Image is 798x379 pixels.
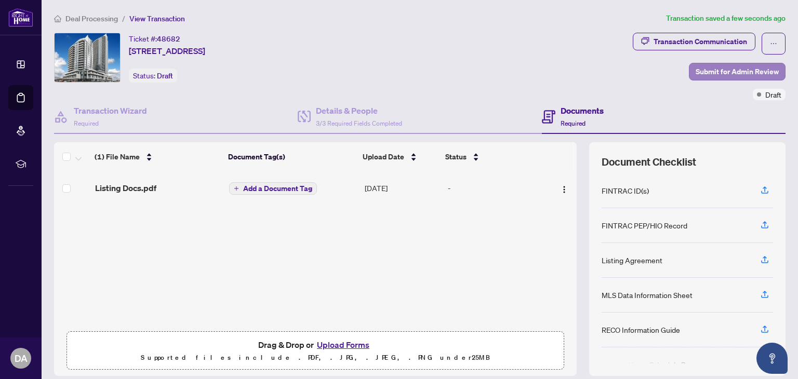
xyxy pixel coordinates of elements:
span: Drag & Drop or [258,338,373,351]
span: Upload Date [363,151,404,163]
span: [STREET_ADDRESS] [129,45,205,57]
p: Supported files include .PDF, .JPG, .JPEG, .PNG under 25 MB [73,351,557,364]
div: Transaction Communication [654,33,747,50]
span: View Transaction [129,14,185,23]
span: Draft [157,71,173,80]
div: FINTRAC PEP/HIO Record [602,220,687,231]
img: Logo [560,185,568,194]
img: IMG-W12339600_1.jpg [55,33,120,82]
th: (1) File Name [90,142,224,171]
span: Submit for Admin Review [696,63,779,80]
article: Transaction saved a few seconds ago [666,12,786,24]
span: ellipsis [770,40,777,47]
h4: Transaction Wizard [74,104,147,117]
h4: Details & People [316,104,402,117]
div: MLS Data Information Sheet [602,289,693,301]
span: Required [74,119,99,127]
span: Required [561,119,586,127]
span: Document Checklist [602,155,696,169]
div: Ticket #: [129,33,180,45]
button: Logo [556,180,573,196]
li: / [122,12,125,24]
span: 3/3 Required Fields Completed [316,119,402,127]
button: Open asap [756,343,788,374]
span: (1) File Name [95,151,140,163]
th: Status [441,142,544,171]
span: plus [234,186,239,191]
button: Submit for Admin Review [689,63,786,80]
div: FINTRAC ID(s) [602,185,649,196]
th: Upload Date [358,142,441,171]
span: Add a Document Tag [243,185,312,192]
span: Listing Docs.pdf [95,182,156,194]
div: RECO Information Guide [602,324,680,335]
button: Upload Forms [314,338,373,351]
th: Document Tag(s) [224,142,358,171]
div: Status: [129,69,177,83]
button: Add a Document Tag [229,182,317,195]
span: Draft [765,89,781,100]
span: 48682 [157,34,180,44]
button: Transaction Communication [633,33,755,50]
div: - [448,182,543,194]
span: home [54,15,61,22]
span: DA [15,351,28,366]
span: Status [445,151,467,163]
img: logo [8,8,33,27]
span: Deal Processing [65,14,118,23]
td: [DATE] [361,171,444,205]
h4: Documents [561,104,604,117]
div: Listing Agreement [602,254,662,266]
span: Drag & Drop orUpload FormsSupported files include .PDF, .JPG, .JPEG, .PNG under25MB [67,332,564,370]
